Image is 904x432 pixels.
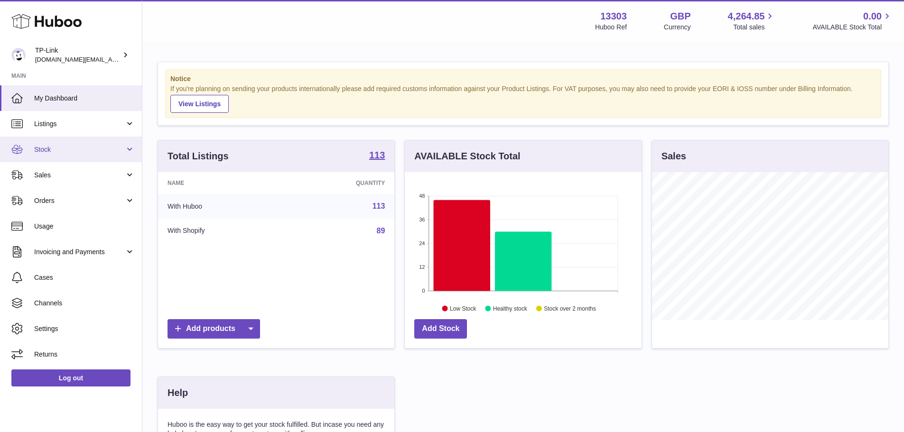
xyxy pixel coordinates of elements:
[373,202,385,210] a: 113
[733,23,775,32] span: Total sales
[170,84,876,113] div: If you're planning on sending your products internationally please add required customs informati...
[168,319,260,339] a: Add products
[377,227,385,235] a: 89
[34,350,135,359] span: Returns
[11,369,130,386] a: Log out
[728,10,765,23] span: 4,264.85
[863,10,882,23] span: 0.00
[34,248,125,257] span: Invoicing and Payments
[419,264,425,270] text: 12
[34,222,135,231] span: Usage
[414,150,520,163] h3: AVAILABLE Stock Total
[419,217,425,222] text: 36
[11,48,26,62] img: purchase.uk@tp-link.com
[369,150,385,162] a: 113
[664,23,691,32] div: Currency
[493,305,528,312] text: Healthy stock
[35,46,121,64] div: TP-Link
[728,10,776,32] a: 4,264.85 Total sales
[158,219,286,243] td: With Shopify
[670,10,690,23] strong: GBP
[450,305,476,312] text: Low Stock
[170,95,229,113] a: View Listings
[812,23,893,32] span: AVAILABLE Stock Total
[414,319,467,339] a: Add Stock
[544,305,596,312] text: Stock over 2 months
[34,145,125,154] span: Stock
[286,172,395,194] th: Quantity
[158,172,286,194] th: Name
[34,324,135,333] span: Settings
[168,386,188,399] h3: Help
[595,23,627,32] div: Huboo Ref
[34,119,125,129] span: Listings
[34,273,135,282] span: Cases
[168,150,229,163] h3: Total Listings
[422,288,425,294] text: 0
[812,10,893,32] a: 0.00 AVAILABLE Stock Total
[419,193,425,199] text: 48
[369,150,385,160] strong: 113
[35,55,189,63] span: [DOMAIN_NAME][EMAIL_ADDRESS][DOMAIN_NAME]
[34,94,135,103] span: My Dashboard
[34,196,125,205] span: Orders
[158,194,286,219] td: With Huboo
[419,240,425,246] text: 24
[600,10,627,23] strong: 13303
[34,171,125,180] span: Sales
[662,150,686,163] h3: Sales
[170,74,876,83] strong: Notice
[34,299,135,308] span: Channels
